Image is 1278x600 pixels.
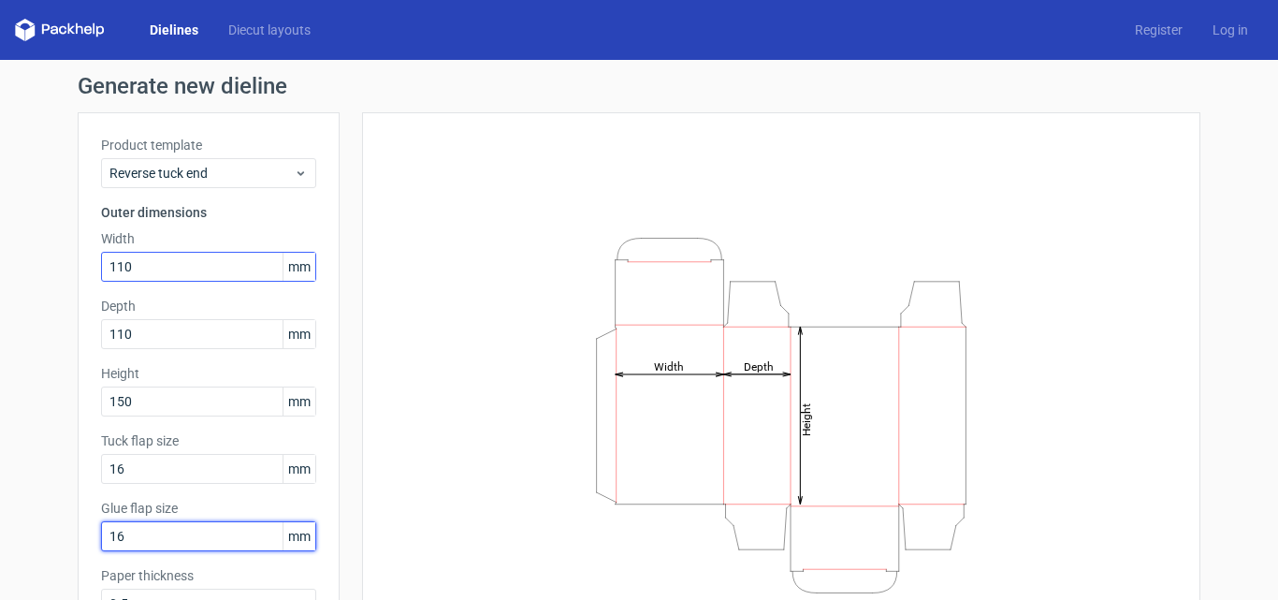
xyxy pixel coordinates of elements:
[1120,21,1198,39] a: Register
[101,136,316,154] label: Product template
[283,253,315,281] span: mm
[101,566,316,585] label: Paper thickness
[213,21,326,39] a: Diecut layouts
[654,359,684,373] tspan: Width
[101,229,316,248] label: Width
[744,359,774,373] tspan: Depth
[109,164,294,183] span: Reverse tuck end
[283,320,315,348] span: mm
[101,499,316,518] label: Glue flap size
[800,402,813,435] tspan: Height
[283,388,315,416] span: mm
[101,364,316,383] label: Height
[101,297,316,315] label: Depth
[283,455,315,483] span: mm
[78,75,1200,97] h1: Generate new dieline
[283,522,315,550] span: mm
[1198,21,1263,39] a: Log in
[101,203,316,222] h3: Outer dimensions
[135,21,213,39] a: Dielines
[101,432,316,450] label: Tuck flap size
